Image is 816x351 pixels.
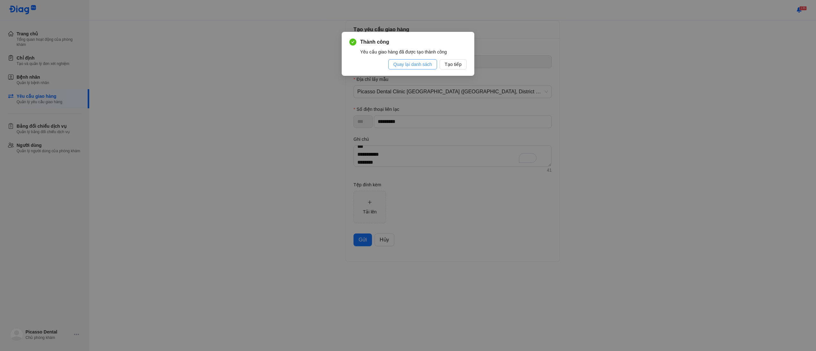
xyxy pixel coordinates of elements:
[393,61,432,68] span: Quay lại danh sách
[388,59,437,69] button: Quay lại danh sách
[445,61,462,68] span: Tạo tiếp
[440,59,467,69] button: Tạo tiếp
[360,48,467,55] div: Yêu cầu giao hàng đã được tạo thành công
[360,38,467,46] span: Thành công
[349,39,356,46] span: check-circle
